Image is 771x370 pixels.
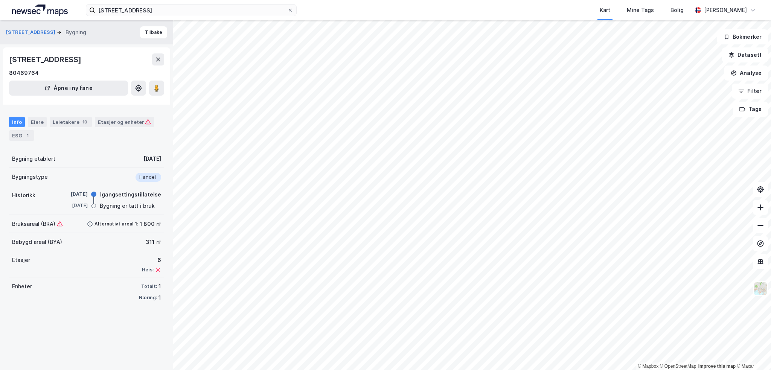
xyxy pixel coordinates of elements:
[724,65,768,81] button: Analyse
[58,191,88,198] div: [DATE]
[95,5,287,16] input: Søk på adresse, matrikkel, gårdeiere, leietakere eller personer
[9,69,39,78] div: 80469764
[733,334,771,370] iframe: Chat Widget
[717,29,768,44] button: Bokmerker
[12,191,35,200] div: Historikk
[600,6,610,15] div: Kart
[98,119,151,125] div: Etasjer og enheter
[142,267,154,273] div: Heis:
[94,221,138,227] div: Alternativt areal 1:
[50,117,92,127] div: Leietakere
[6,29,57,36] button: [STREET_ADDRESS]
[9,81,128,96] button: Åpne i ny fane
[81,118,89,126] div: 10
[139,295,157,301] div: Næring:
[141,283,157,289] div: Totalt:
[143,154,161,163] div: [DATE]
[660,364,696,369] a: OpenStreetMap
[66,28,86,37] div: Bygning
[12,219,63,228] div: Bruksareal (BRA)
[100,201,155,210] div: Bygning er tatt i bruk
[627,6,654,15] div: Mine Tags
[9,117,25,127] div: Info
[670,6,684,15] div: Bolig
[12,238,62,247] div: Bebygd areal (BYA)
[753,282,768,296] img: Z
[142,256,161,265] div: 6
[722,47,768,62] button: Datasett
[158,293,161,302] div: 1
[58,202,88,209] div: [DATE]
[732,84,768,99] button: Filter
[9,130,34,141] div: ESG
[638,364,658,369] a: Mapbox
[12,282,32,291] div: Enheter
[140,26,167,38] button: Tilbake
[24,132,31,139] div: 1
[12,172,48,181] div: Bygningstype
[100,190,161,199] div: Igangsettingstillatelse
[704,6,747,15] div: [PERSON_NAME]
[9,53,83,65] div: [STREET_ADDRESS]
[158,282,161,291] div: 1
[733,102,768,117] button: Tags
[12,154,55,163] div: Bygning etablert
[146,238,161,247] div: 311 ㎡
[698,364,736,369] a: Improve this map
[12,5,68,16] img: logo.a4113a55bc3d86da70a041830d287a7e.svg
[12,256,30,265] div: Etasjer
[733,334,771,370] div: Kontrollprogram for chat
[28,117,47,127] div: Eiere
[140,219,161,228] div: 1 800 ㎡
